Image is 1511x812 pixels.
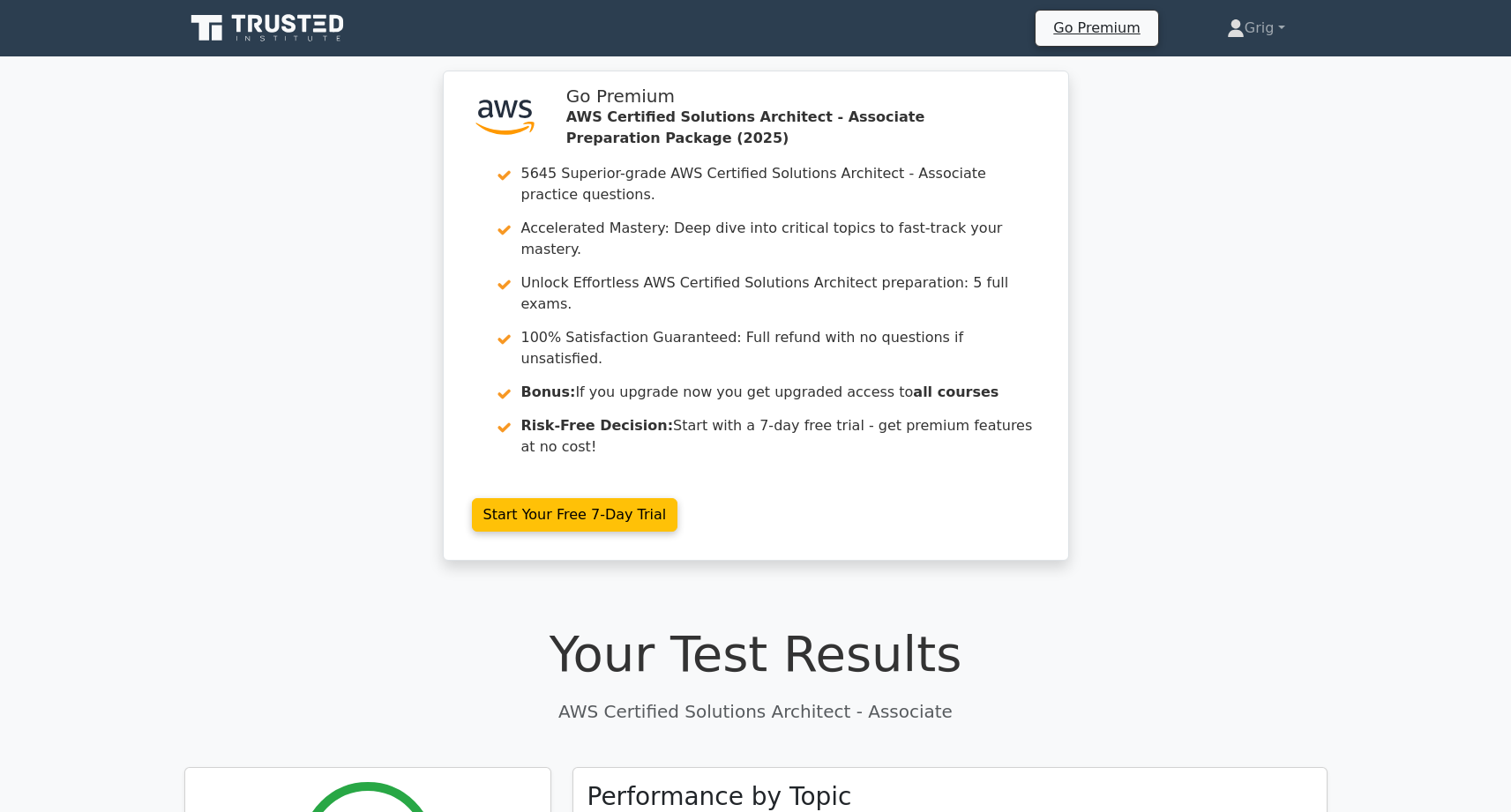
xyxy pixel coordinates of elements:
a: Grig [1185,11,1328,46]
h3: Performance by Topic [587,782,852,812]
h1: Your Test Results [184,624,1328,683]
a: Go Premium [1043,16,1150,40]
a: Start Your Free 7-Day Trial [472,498,678,532]
p: AWS Certified Solutions Architect - Associate [184,698,1328,725]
